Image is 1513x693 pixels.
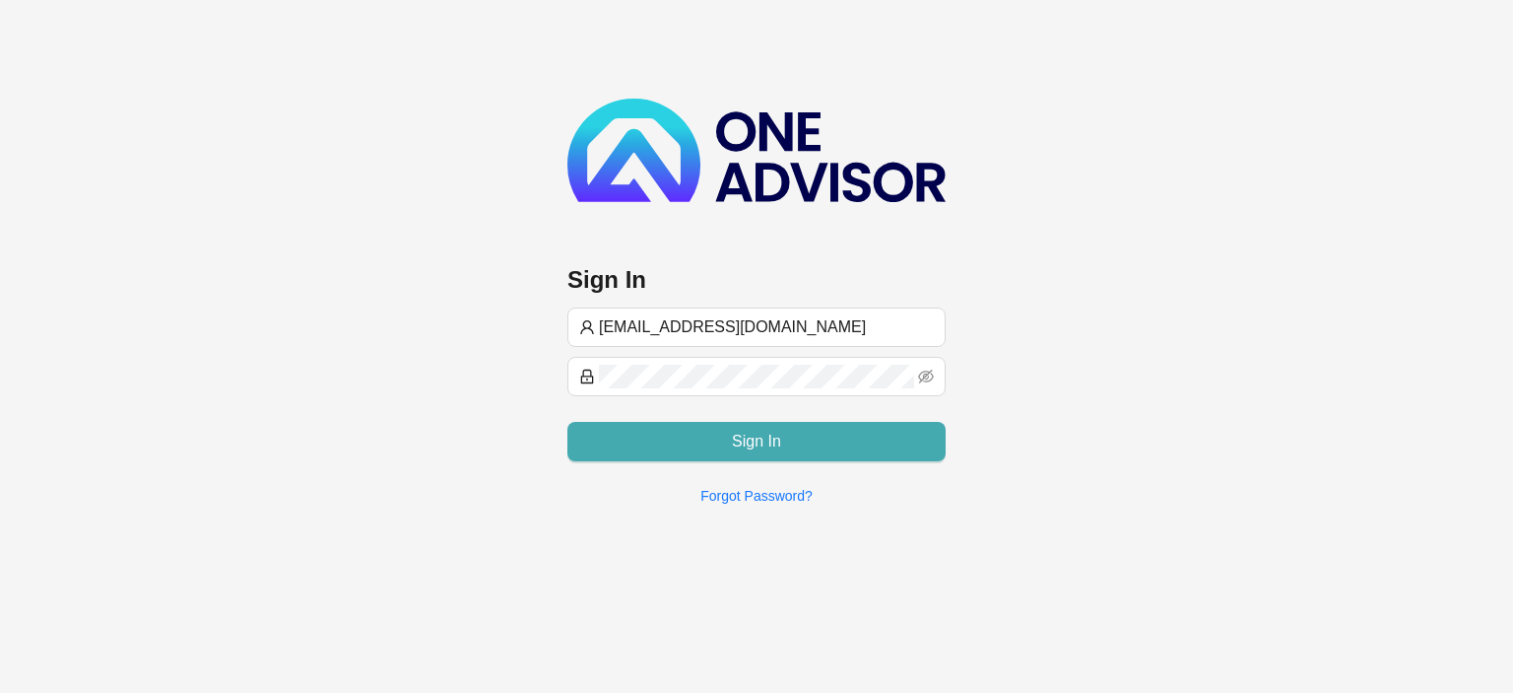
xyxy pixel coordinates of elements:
span: user [579,319,595,335]
img: b89e593ecd872904241dc73b71df2e41-logo-dark.svg [567,99,946,202]
input: Username [599,315,934,339]
a: Forgot Password? [700,488,813,504]
button: Sign In [567,422,946,461]
span: lock [579,369,595,384]
span: Sign In [732,430,781,453]
h3: Sign In [567,264,946,296]
span: eye-invisible [918,369,934,384]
